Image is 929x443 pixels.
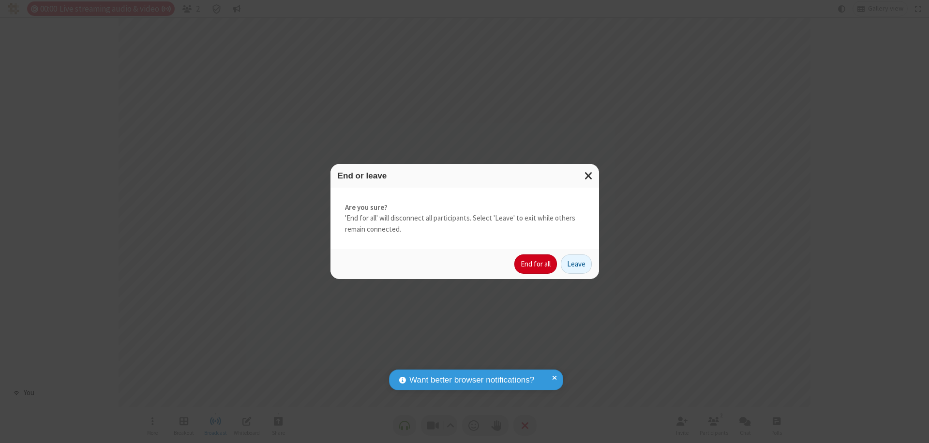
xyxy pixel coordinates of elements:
[330,188,599,250] div: 'End for all' will disconnect all participants. Select 'Leave' to exit while others remain connec...
[514,254,557,274] button: End for all
[561,254,592,274] button: Leave
[409,374,534,386] span: Want better browser notifications?
[345,202,584,213] strong: Are you sure?
[579,164,599,188] button: Close modal
[338,171,592,180] h3: End or leave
